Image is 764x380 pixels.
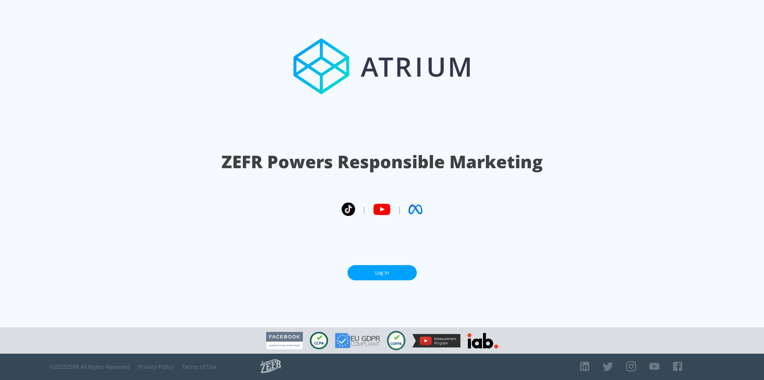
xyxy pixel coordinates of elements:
img: GDPR Compliant [335,333,380,348]
img: YouTube Measurement Program [412,334,460,347]
h1: ZEFR Powers Responsible Marketing [221,150,543,174]
img: COPPA Compliant [387,331,405,350]
img: IAB [467,333,498,349]
a: Privacy Policy [138,363,174,370]
a: Log In [348,265,417,281]
img: Facebook Marketing Partner [266,332,303,350]
span: | [362,204,366,215]
span: © 2025 ZEFR All Rights Reserved [50,363,130,370]
span: | [397,204,402,215]
img: CCPA Compliant [310,332,328,349]
a: Terms of Use [182,363,217,370]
